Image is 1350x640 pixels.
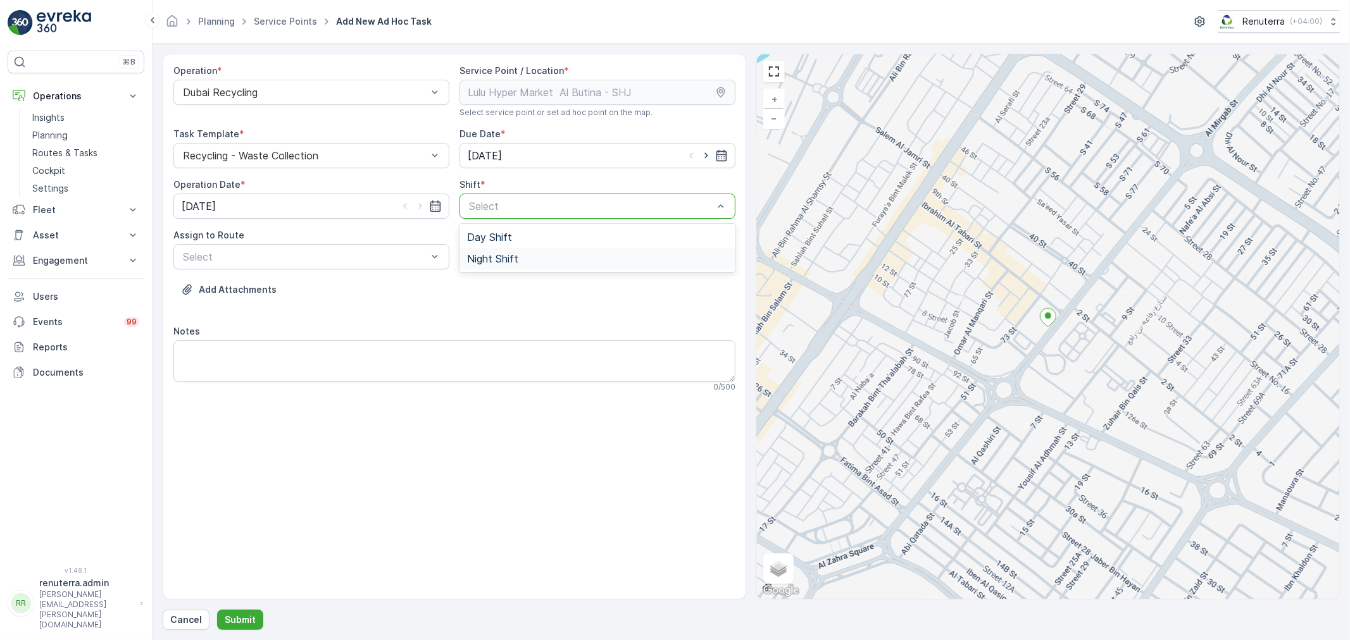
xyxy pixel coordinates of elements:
[467,253,518,264] span: Night Shift
[199,283,277,296] p: Add Attachments
[27,126,144,144] a: Planning
[1290,16,1322,27] p: ( +04:00 )
[198,16,235,27] a: Planning
[1242,15,1285,28] p: Renuterra
[33,316,116,328] p: Events
[163,610,209,630] button: Cancel
[713,382,735,392] p: 0 / 500
[334,15,434,28] span: Add New Ad Hoc Task
[32,129,68,142] p: Planning
[8,83,144,109] button: Operations
[765,62,784,81] a: View Fullscreen
[254,16,317,27] a: Service Points
[8,309,144,335] a: Events99
[173,65,217,76] label: Operation
[33,341,139,354] p: Reports
[459,108,653,118] span: Select service point or set ad hoc point on the map.
[8,197,144,223] button: Fleet
[8,284,144,309] a: Users
[459,80,735,105] input: Lulu Hyper Market Al Butina - SHJ
[173,179,241,190] label: Operation Date
[760,582,802,599] a: Open this area in Google Maps (opens a new window)
[33,204,119,216] p: Fleet
[469,199,713,214] p: Select
[27,162,144,180] a: Cockpit
[772,94,777,104] span: +
[8,248,144,273] button: Engagement
[217,610,263,630] button: Submit
[33,366,139,379] p: Documents
[459,179,480,190] label: Shift
[11,593,31,613] div: RR
[459,143,735,168] input: dd/mm/yyyy
[33,290,139,303] p: Users
[183,249,427,264] p: Select
[170,613,202,626] p: Cancel
[760,582,802,599] img: Google
[173,230,244,240] label: Assign to Route
[32,147,97,159] p: Routes & Tasks
[8,567,144,574] span: v 1.48.1
[165,19,179,30] a: Homepage
[33,254,119,267] p: Engagement
[1218,15,1237,28] img: Screenshot_2024-07-26_at_13.33.01.png
[27,180,144,197] a: Settings
[459,65,564,76] label: Service Point / Location
[8,577,144,630] button: RRrenuterra.admin[PERSON_NAME][EMAIL_ADDRESS][PERSON_NAME][DOMAIN_NAME]
[32,182,68,195] p: Settings
[459,128,501,139] label: Due Date
[8,223,144,248] button: Asset
[27,109,144,126] a: Insights
[173,326,200,336] label: Notes
[32,164,65,177] p: Cockpit
[8,360,144,385] a: Documents
[467,231,512,243] span: Day Shift
[33,229,119,242] p: Asset
[765,90,784,109] a: Zoom In
[39,589,134,630] p: [PERSON_NAME][EMAIL_ADDRESS][PERSON_NAME][DOMAIN_NAME]
[8,10,33,35] img: logo
[173,128,239,139] label: Task Template
[127,317,137,327] p: 99
[37,10,91,35] img: logo_light-DOdMpM7g.png
[27,144,144,162] a: Routes & Tasks
[39,577,134,589] p: renuterra.admin
[33,90,119,102] p: Operations
[1218,10,1340,33] button: Renuterra(+04:00)
[173,194,449,219] input: dd/mm/yyyy
[765,555,792,582] a: Layers
[123,57,135,67] p: ⌘B
[765,109,784,128] a: Zoom Out
[225,613,256,626] p: Submit
[173,280,284,300] button: Upload File
[772,113,778,123] span: −
[8,335,144,360] a: Reports
[32,111,65,124] p: Insights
